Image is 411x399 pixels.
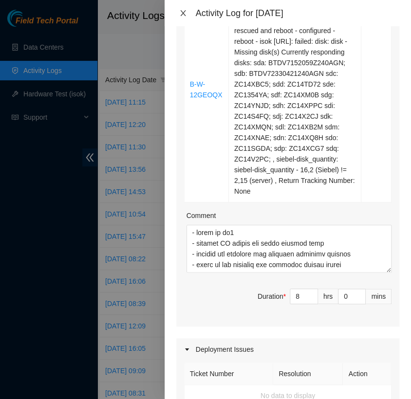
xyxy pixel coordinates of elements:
[179,9,187,17] span: close
[185,363,274,385] th: Ticket Number
[366,289,392,304] div: mins
[176,338,399,361] div: Deployment Issues
[258,291,286,302] div: Duration
[184,346,190,352] span: caret-right
[187,210,216,221] label: Comment
[196,8,399,18] div: Activity Log for [DATE]
[343,363,392,385] th: Action
[318,289,338,304] div: hrs
[190,80,223,99] a: B-W-12GEOQX
[176,9,190,18] button: Close
[273,363,343,385] th: Resolution
[187,225,392,272] textarea: Comment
